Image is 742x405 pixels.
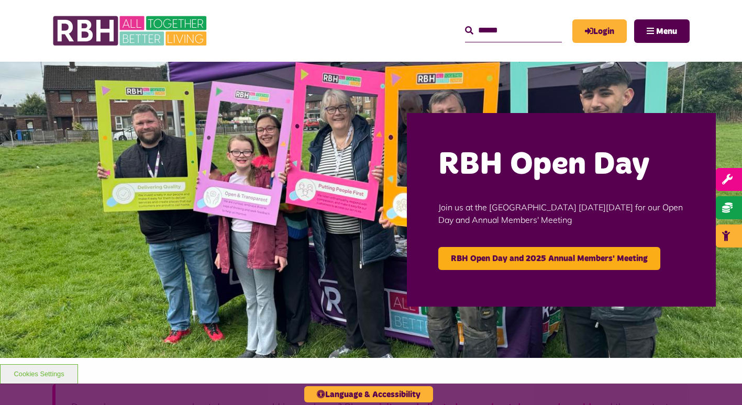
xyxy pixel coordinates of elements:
[438,247,660,270] a: RBH Open Day and 2025 Annual Members' Meeting
[304,386,433,402] button: Language & Accessibility
[695,358,742,405] iframe: Netcall Web Assistant for live chat
[634,19,690,43] button: Navigation
[52,10,209,51] img: RBH
[438,144,684,185] h2: RBH Open Day
[438,185,684,242] p: Join us at the [GEOGRAPHIC_DATA] [DATE][DATE] for our Open Day and Annual Members' Meeting
[572,19,627,43] a: MyRBH
[656,27,677,36] span: Menu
